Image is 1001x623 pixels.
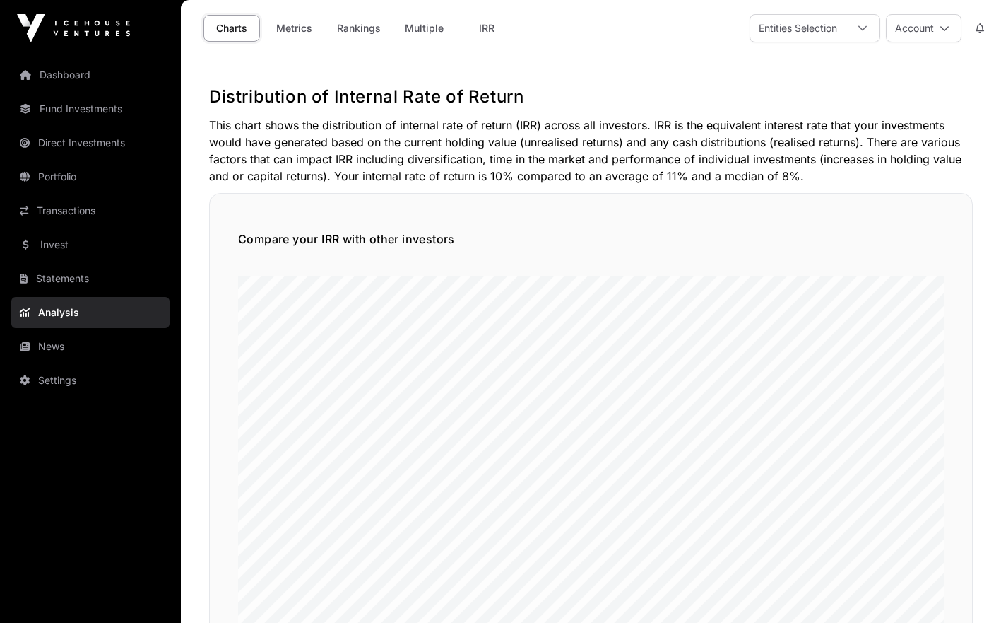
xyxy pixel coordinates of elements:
[11,59,170,91] a: Dashboard
[11,195,170,226] a: Transactions
[11,161,170,192] a: Portfolio
[11,263,170,294] a: Statements
[209,117,973,185] p: This chart shows the distribution of internal rate of return (IRR) across all investors. IRR is t...
[458,15,515,42] a: IRR
[750,15,846,42] div: Entities Selection
[209,86,973,108] h2: Distribution of Internal Rate of Return
[886,14,961,42] button: Account
[328,15,390,42] a: Rankings
[238,231,944,248] h5: Compare your IRR with other investors
[17,14,130,42] img: Icehouse Ventures Logo
[266,15,322,42] a: Metrics
[203,15,260,42] a: Charts
[11,127,170,158] a: Direct Investments
[11,365,170,396] a: Settings
[11,297,170,328] a: Analysis
[11,229,170,260] a: Invest
[396,15,453,42] a: Multiple
[11,331,170,362] a: News
[11,93,170,124] a: Fund Investments
[930,555,1001,623] iframe: Chat Widget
